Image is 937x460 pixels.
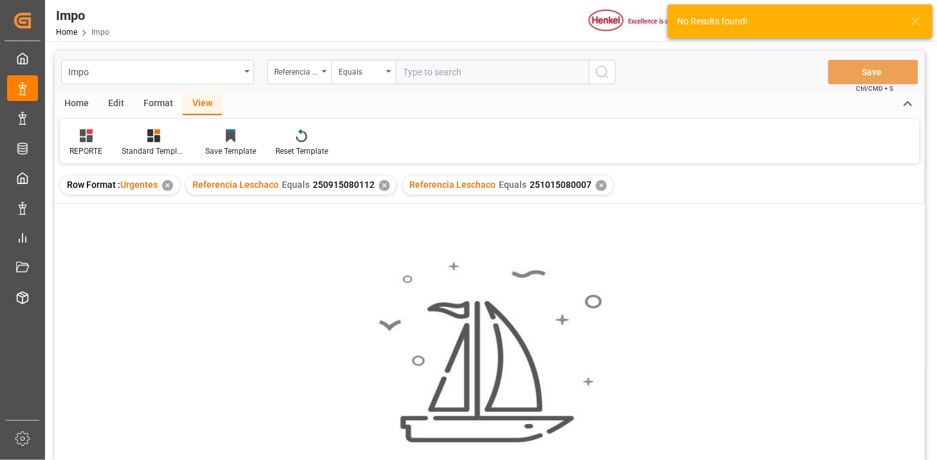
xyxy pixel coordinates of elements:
[379,180,390,191] div: ✕
[70,145,102,157] div: REPORTE
[67,179,120,190] span: Row Format :
[205,145,256,157] div: Save Template
[499,179,526,190] span: Equals
[313,179,375,190] span: 250915080112
[282,179,310,190] span: Equals
[122,145,186,157] div: Standard Templates
[61,60,254,84] button: open menu
[339,63,382,78] div: Equals
[56,28,77,37] a: Home
[183,93,222,115] div: View
[98,93,134,115] div: Edit
[828,60,918,84] button: Save
[530,179,591,190] span: 251015080007
[275,145,328,157] div: Reset Template
[55,93,98,115] div: Home
[68,63,240,79] div: Impo
[377,261,602,445] img: smooth_sailing.jpeg
[192,179,279,190] span: Referencia Leschaco
[857,84,894,93] span: Ctrl/CMD + S
[331,60,396,84] button: open menu
[120,179,158,190] span: Urgentes
[589,10,697,32] img: Henkel%20logo.jpg_1689854090.jpg
[267,60,331,84] button: open menu
[677,15,898,28] div: No Results found!
[56,6,109,25] div: Impo
[162,180,173,191] div: ✕
[409,179,496,190] span: Referencia Leschaco
[596,180,607,191] div: ✕
[589,60,616,84] button: search button
[396,60,589,84] input: Type to search
[134,93,183,115] div: Format
[274,63,318,78] div: Referencia Leschaco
